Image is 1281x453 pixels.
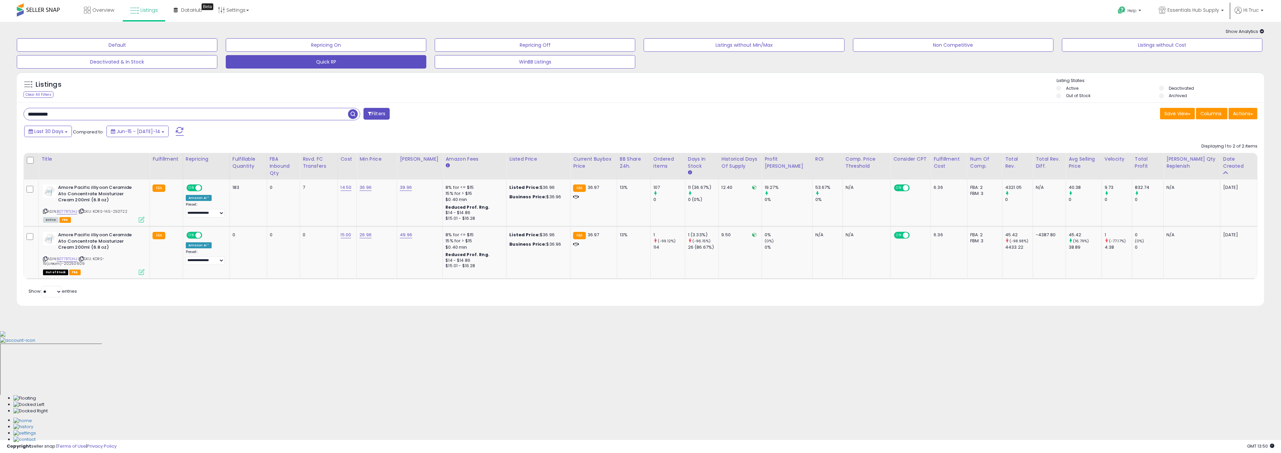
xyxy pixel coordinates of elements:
[270,232,295,238] div: 0
[24,91,53,98] div: Clear All Filters
[58,232,140,252] b: Amore Pacific illiyoon Ceramide Ato Concentrate Moisturizer Cream 200ml (6.8 oz)
[359,156,394,163] div: Min Price
[644,38,844,52] button: Listings without Min/Max
[41,156,147,163] div: Title
[1235,7,1264,22] a: Hi Truc
[1073,238,1089,244] small: (16.79%)
[1167,7,1219,13] span: Essentials Hub Supply
[1229,108,1257,119] button: Actions
[765,232,812,238] div: 0%
[153,156,180,163] div: Fulfillment
[1010,238,1028,244] small: (-98.98%)
[1135,232,1163,238] div: 0
[1160,108,1195,119] button: Save View
[1066,93,1091,98] label: Out of Stock
[815,232,838,238] div: N/A
[1105,197,1132,203] div: 0
[232,184,262,191] div: 183
[620,156,648,170] div: BB Share 24h.
[43,184,56,198] img: 31UwoONR3pL._SL40_.jpg
[43,217,58,223] span: All listings currently available for purchase on Amazon
[1135,197,1163,203] div: 0
[1112,1,1148,22] a: Help
[34,128,63,135] span: Last 30 Days
[846,232,886,238] div: N/A
[1226,28,1264,35] span: Show Analytics
[186,250,224,265] div: Preset:
[400,232,412,238] a: 49.96
[692,238,711,244] small: (-96.15%)
[509,232,540,238] b: Listed Price:
[653,156,682,170] div: Ordered Items
[620,184,645,191] div: 13%
[435,38,635,52] button: Repricing Off
[359,184,372,191] a: 36.96
[722,184,757,191] div: 12.40
[445,184,501,191] div: 8% for <= $15
[970,238,997,244] div: FBM: 3
[970,184,997,191] div: FBA: 2
[341,184,352,191] a: 14.50
[688,197,719,203] div: 0 (0%)
[658,238,676,244] small: (-99.12%)
[653,232,685,238] div: 1
[653,197,685,203] div: 0
[1069,184,1102,191] div: 40.38
[970,156,999,170] div: Num of Comp.
[765,184,812,191] div: 19.27%
[1135,184,1163,191] div: 832.74
[1169,85,1194,91] label: Deactivated
[57,256,77,262] a: B077RTL1HJ
[43,184,144,222] div: ASIN:
[1135,244,1163,250] div: 0
[341,156,354,163] div: Cost
[1036,232,1061,238] div: -4387.80
[765,238,774,244] small: (0%)
[435,55,635,69] button: WinBB Listings
[73,129,104,135] span: Compared to:
[117,128,160,135] span: Jun-15 - [DATE]-14
[509,194,565,200] div: $36.96
[445,163,450,169] small: Amazon Fees.
[270,156,297,177] div: FBA inbound Qty
[509,241,546,247] b: Business Price:
[17,38,217,52] button: Default
[765,156,810,170] div: Profit [PERSON_NAME]
[1062,38,1263,52] button: Listings without Cost
[653,244,685,250] div: 114
[153,232,165,239] small: FBA
[1223,184,1250,191] div: [DATE]
[509,241,565,247] div: $36.96
[445,252,489,257] b: Reduced Prof. Rng.
[445,244,501,250] div: $0.40 min
[29,288,77,294] span: Show: entries
[400,156,440,163] div: [PERSON_NAME]
[1105,184,1132,191] div: 9.73
[1109,238,1126,244] small: (-77.17%)
[893,156,928,163] div: Consider CPT
[934,156,965,170] div: Fulfillment Cost
[909,233,920,238] span: OFF
[226,38,426,52] button: Repricing On
[1223,156,1254,170] div: Date Created
[509,232,565,238] div: $36.96
[1201,143,1257,150] div: Displaying 1 to 2 of 2 items
[445,238,501,244] div: 15% for > $15
[13,437,36,443] img: Contact
[1105,156,1129,163] div: Velocity
[846,156,888,170] div: Comp. Price Threshold
[140,7,158,13] span: Listings
[1135,156,1161,170] div: Total Profit
[765,197,812,203] div: 0%
[13,395,36,402] img: Floating
[1223,232,1250,238] div: [DATE]
[1005,197,1033,203] div: 0
[400,184,412,191] a: 39.96
[934,184,962,191] div: 6.36
[895,185,903,191] span: ON
[509,184,540,191] b: Listed Price:
[445,204,489,210] b: Reduced Prof. Rng.
[445,258,501,263] div: $14 - $14.86
[303,184,332,191] div: 7
[186,156,227,163] div: Repricing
